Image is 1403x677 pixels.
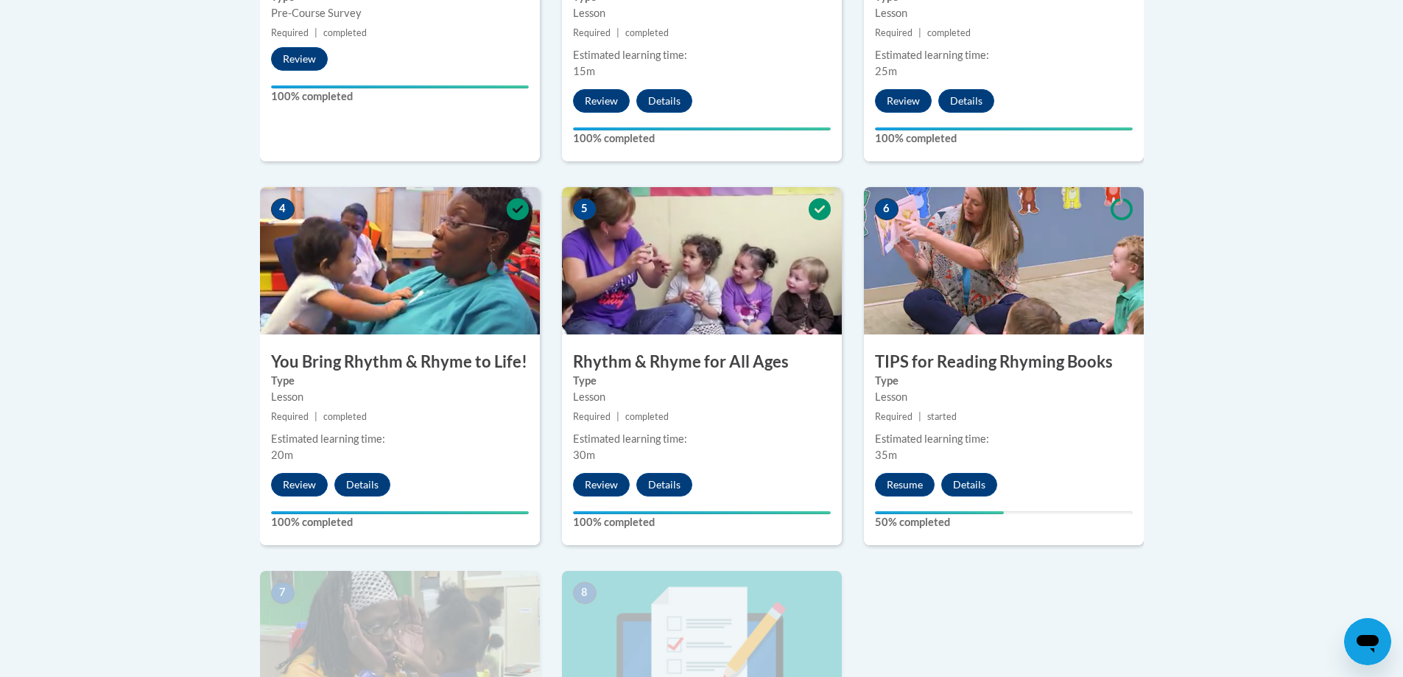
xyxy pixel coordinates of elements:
span: Required [875,411,913,422]
span: 30m [573,449,595,461]
div: Estimated learning time: [875,431,1133,447]
span: 25m [875,65,897,77]
button: Details [636,89,692,113]
div: Your progress [875,127,1133,130]
span: | [314,411,317,422]
span: | [918,27,921,38]
button: Details [941,473,997,497]
div: Your progress [573,511,831,514]
label: 100% completed [573,514,831,530]
span: completed [625,411,669,422]
span: | [314,27,317,38]
span: completed [323,411,367,422]
button: Details [636,473,692,497]
span: 4 [271,198,295,220]
img: Course Image [562,187,842,334]
div: Your progress [271,85,529,88]
button: Review [271,473,328,497]
label: 100% completed [573,130,831,147]
span: 5 [573,198,597,220]
div: Your progress [875,511,1004,514]
button: Resume [875,473,935,497]
div: Pre-Course Survey [271,5,529,21]
div: Estimated learning time: [573,47,831,63]
button: Review [875,89,932,113]
div: Lesson [573,389,831,405]
h3: Rhythm & Rhyme for All Ages [562,351,842,373]
span: | [616,27,619,38]
button: Review [573,473,630,497]
img: Course Image [260,187,540,334]
div: Estimated learning time: [573,431,831,447]
span: 15m [573,65,595,77]
label: 100% completed [875,130,1133,147]
div: Estimated learning time: [271,431,529,447]
span: 7 [271,582,295,604]
span: started [927,411,957,422]
label: 50% completed [875,514,1133,530]
label: Type [875,373,1133,389]
span: Required [573,27,611,38]
span: 20m [271,449,293,461]
span: Required [271,411,309,422]
button: Details [334,473,390,497]
img: Course Image [864,187,1144,334]
h3: You Bring Rhythm & Rhyme to Life! [260,351,540,373]
span: | [616,411,619,422]
span: Required [271,27,309,38]
div: Lesson [875,5,1133,21]
div: Your progress [573,127,831,130]
label: Type [271,373,529,389]
label: Type [573,373,831,389]
div: Lesson [573,5,831,21]
span: completed [927,27,971,38]
span: 8 [573,582,597,604]
span: 6 [875,198,899,220]
div: Your progress [271,511,529,514]
h3: TIPS for Reading Rhyming Books [864,351,1144,373]
div: Lesson [875,389,1133,405]
span: | [918,411,921,422]
span: Required [875,27,913,38]
button: Review [573,89,630,113]
div: Estimated learning time: [875,47,1133,63]
iframe: Button to launch messaging window [1344,618,1391,665]
span: Required [573,411,611,422]
label: 100% completed [271,88,529,105]
button: Review [271,47,328,71]
button: Details [938,89,994,113]
span: completed [625,27,669,38]
label: 100% completed [271,514,529,530]
div: Lesson [271,389,529,405]
span: 35m [875,449,897,461]
span: completed [323,27,367,38]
